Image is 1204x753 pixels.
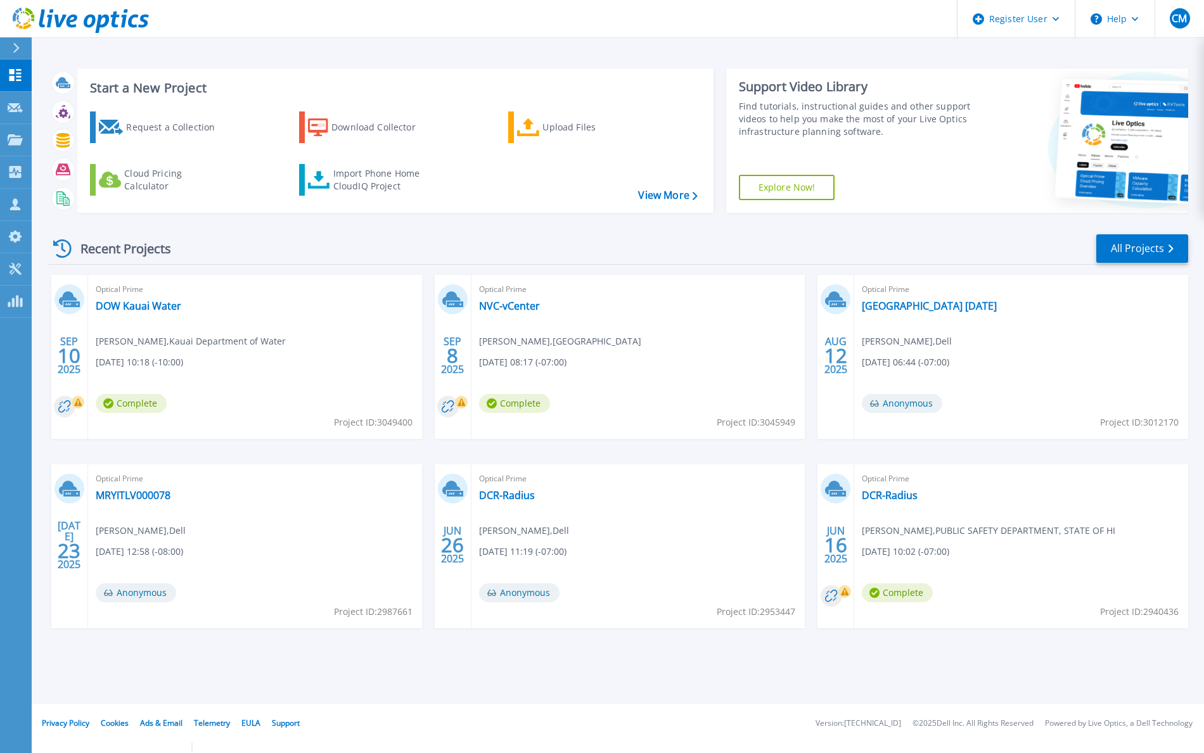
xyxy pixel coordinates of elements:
[862,282,1181,296] span: Optical Prime
[638,189,697,201] a: View More
[49,233,188,264] div: Recent Projects
[862,394,942,413] span: Anonymous
[194,718,230,728] a: Telemetry
[96,282,414,296] span: Optical Prime
[101,718,129,728] a: Cookies
[42,718,89,728] a: Privacy Policy
[542,115,644,140] div: Upload Files
[447,350,458,361] span: 8
[96,489,170,502] a: MRYITLV000078
[479,472,798,486] span: Optical Prime
[96,334,286,348] span: [PERSON_NAME] , Kauai Department of Water
[862,355,949,369] span: [DATE] 06:44 (-07:00)
[440,332,464,379] div: SEP 2025
[739,100,975,138] div: Find tutorials, instructional guides and other support videos to help you make the most of your L...
[479,334,641,348] span: [PERSON_NAME] , [GEOGRAPHIC_DATA]
[441,540,464,550] span: 26
[479,394,550,413] span: Complete
[272,718,300,728] a: Support
[333,167,432,193] div: Import Phone Home CloudIQ Project
[1172,13,1187,23] span: CM
[140,718,183,728] a: Ads & Email
[96,472,414,486] span: Optical Prime
[1100,415,1179,429] span: Project ID: 3012170
[913,719,1034,728] li: © 2025 Dell Inc. All Rights Reserved
[1045,719,1193,728] li: Powered by Live Optics, a Dell Technology
[717,415,795,429] span: Project ID: 3045949
[824,350,847,361] span: 12
[739,175,835,200] a: Explore Now!
[57,332,81,379] div: SEP 2025
[96,583,176,602] span: Anonymous
[96,545,183,559] span: [DATE] 12:58 (-08:00)
[862,524,1115,538] span: [PERSON_NAME] , PUBLIC SAFETY DEPARTMENT, STATE OF HI
[479,524,569,538] span: [PERSON_NAME] , Dell
[479,355,567,369] span: [DATE] 08:17 (-07:00)
[479,583,560,602] span: Anonymous
[241,718,260,728] a: EULA
[96,300,181,312] a: DOW Kauai Water
[479,545,567,559] span: [DATE] 11:19 (-07:00)
[334,605,413,619] span: Project ID: 2987661
[299,111,440,143] a: Download Collector
[334,415,413,429] span: Project ID: 3049400
[862,489,918,502] a: DCR-Radius
[90,81,697,95] h3: Start a New Project
[862,472,1181,486] span: Optical Prime
[96,524,186,538] span: [PERSON_NAME] , Dell
[824,540,847,550] span: 16
[479,489,535,502] a: DCR-Radius
[331,115,433,140] div: Download Collector
[96,394,167,413] span: Complete
[57,522,81,568] div: [DATE] 2025
[1096,234,1188,263] a: All Projects
[440,522,464,568] div: JUN 2025
[124,167,226,193] div: Cloud Pricing Calculator
[96,355,183,369] span: [DATE] 10:18 (-10:00)
[824,332,848,379] div: AUG 2025
[862,545,949,559] span: [DATE] 10:02 (-07:00)
[479,300,540,312] a: NVC-vCenter
[508,111,650,143] a: Upload Files
[126,115,227,140] div: Request a Collection
[1100,605,1179,619] span: Project ID: 2940436
[479,282,798,296] span: Optical Prime
[824,522,848,568] div: JUN 2025
[58,545,80,556] span: 23
[862,583,933,602] span: Complete
[816,719,901,728] li: Version: [TECHNICAL_ID]
[739,79,975,95] div: Support Video Library
[90,111,231,143] a: Request a Collection
[862,300,997,312] a: [GEOGRAPHIC_DATA] [DATE]
[717,605,795,619] span: Project ID: 2953447
[58,350,80,361] span: 10
[862,334,952,348] span: [PERSON_NAME] , Dell
[90,164,231,196] a: Cloud Pricing Calculator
